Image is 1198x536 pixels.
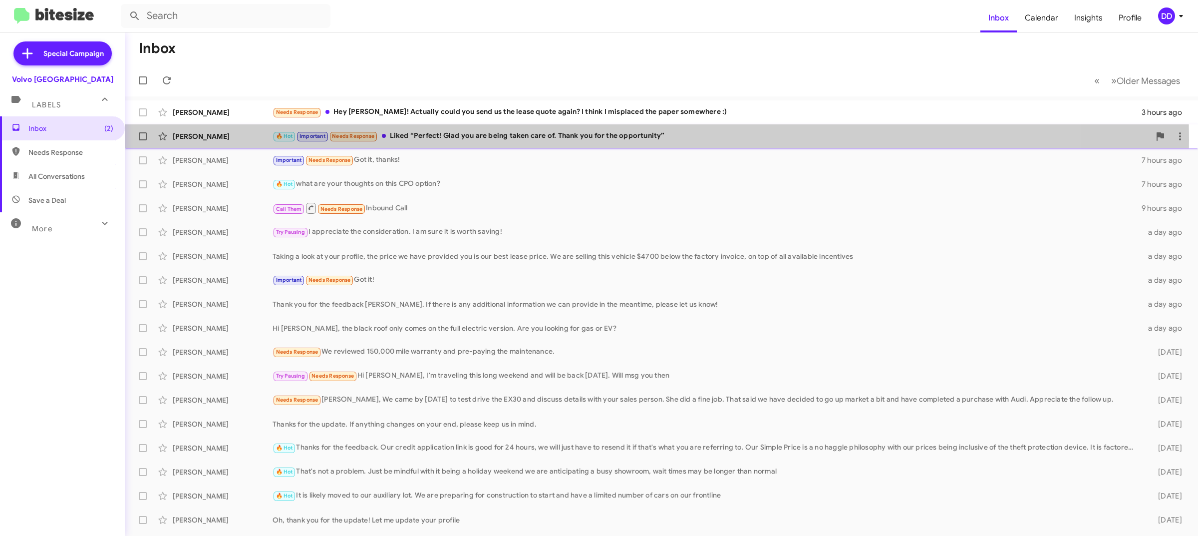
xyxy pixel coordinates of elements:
[12,74,113,84] div: Volvo [GEOGRAPHIC_DATA]
[173,491,273,501] div: [PERSON_NAME]
[276,157,302,163] span: Important
[1088,70,1106,91] button: Previous
[1105,70,1186,91] button: Next
[1140,419,1190,429] div: [DATE]
[273,178,1140,190] div: what are your thoughts on this CPO option?
[273,490,1140,502] div: It is likely moved to our auxiliary lot. We are preparing for construction to start and have a li...
[173,203,273,213] div: [PERSON_NAME]
[1140,107,1190,117] div: 3 hours ago
[273,466,1140,478] div: That's not a problem. Just be mindful with it being a holiday weekend we are anticipating a busy ...
[173,323,273,333] div: [PERSON_NAME]
[173,419,273,429] div: [PERSON_NAME]
[173,131,273,141] div: [PERSON_NAME]
[32,224,52,233] span: More
[273,226,1140,238] div: I appreciate the consideration. I am sure it is worth saving!
[32,100,61,109] span: Labels
[276,469,293,475] span: 🔥 Hot
[1158,7,1175,24] div: DD
[173,155,273,165] div: [PERSON_NAME]
[1140,275,1190,285] div: a day ago
[1140,155,1190,165] div: 7 hours ago
[1140,227,1190,237] div: a day ago
[173,251,273,261] div: [PERSON_NAME]
[173,515,273,525] div: [PERSON_NAME]
[273,299,1140,309] div: Thank you for the feedback [PERSON_NAME]. If there is any additional information we can provide i...
[273,394,1140,406] div: [PERSON_NAME], We came by [DATE] to test drive the EX30 and discuss details with your sales perso...
[173,275,273,285] div: [PERSON_NAME]
[1140,467,1190,477] div: [DATE]
[1150,7,1187,24] button: DD
[1094,74,1100,87] span: «
[1140,371,1190,381] div: [DATE]
[273,370,1140,382] div: Hi [PERSON_NAME], I'm traveling this long weekend and will be back [DATE]. Will msg you then
[1089,70,1186,91] nav: Page navigation example
[276,109,318,115] span: Needs Response
[173,467,273,477] div: [PERSON_NAME]
[1140,179,1190,189] div: 7 hours ago
[1140,491,1190,501] div: [DATE]
[273,346,1140,358] div: We reviewed 150,000 mile warranty and pre-paying the maintenance.
[28,147,113,157] span: Needs Response
[299,133,325,139] span: Important
[276,349,318,355] span: Needs Response
[980,3,1017,32] a: Inbox
[173,371,273,381] div: [PERSON_NAME]
[276,493,293,499] span: 🔥 Hot
[273,515,1140,525] div: Oh, thank you for the update! Let me update your profile
[104,123,113,133] span: (2)
[28,195,66,205] span: Save a Deal
[273,251,1140,261] div: Taking a look at your profile, the price we have provided you is our best lease price. We are sel...
[276,181,293,187] span: 🔥 Hot
[1140,443,1190,453] div: [DATE]
[308,277,351,283] span: Needs Response
[1111,74,1117,87] span: »
[173,395,273,405] div: [PERSON_NAME]
[1140,323,1190,333] div: a day ago
[276,397,318,403] span: Needs Response
[320,206,363,212] span: Needs Response
[276,206,302,212] span: Call Them
[28,171,85,181] span: All Conversations
[311,373,354,379] span: Needs Response
[276,133,293,139] span: 🔥 Hot
[43,48,104,58] span: Special Campaign
[1111,3,1150,32] a: Profile
[173,179,273,189] div: [PERSON_NAME]
[1066,3,1111,32] a: Insights
[273,419,1140,429] div: Thanks for the update. If anything changes on your end, please keep us in mind.
[276,373,305,379] span: Try Pausing
[1140,299,1190,309] div: a day ago
[273,154,1140,166] div: Got it, thanks!
[273,323,1140,333] div: Hi [PERSON_NAME], the black roof only comes on the full electric version. Are you looking for gas...
[1140,203,1190,213] div: 9 hours ago
[173,443,273,453] div: [PERSON_NAME]
[1140,395,1190,405] div: [DATE]
[273,274,1140,286] div: Got it!
[273,202,1140,214] div: Inbound Call
[276,277,302,283] span: Important
[121,4,330,28] input: Search
[173,227,273,237] div: [PERSON_NAME]
[173,107,273,117] div: [PERSON_NAME]
[273,106,1140,118] div: Hey [PERSON_NAME]! Actually could you send us the lease quote again? I think I misplaced the pape...
[1140,347,1190,357] div: [DATE]
[273,130,1150,142] div: Liked “Perfect! Glad you are being taken care of. Thank you for the opportunity”
[28,123,113,133] span: Inbox
[276,445,293,451] span: 🔥 Hot
[173,347,273,357] div: [PERSON_NAME]
[173,299,273,309] div: [PERSON_NAME]
[1117,75,1180,86] span: Older Messages
[308,157,351,163] span: Needs Response
[139,40,176,56] h1: Inbox
[13,41,112,65] a: Special Campaign
[1140,515,1190,525] div: [DATE]
[276,229,305,235] span: Try Pausing
[332,133,374,139] span: Needs Response
[1017,3,1066,32] a: Calendar
[273,442,1140,454] div: Thanks for the feedback. Our credit application link is good for 24 hours, we will just have to r...
[1140,251,1190,261] div: a day ago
